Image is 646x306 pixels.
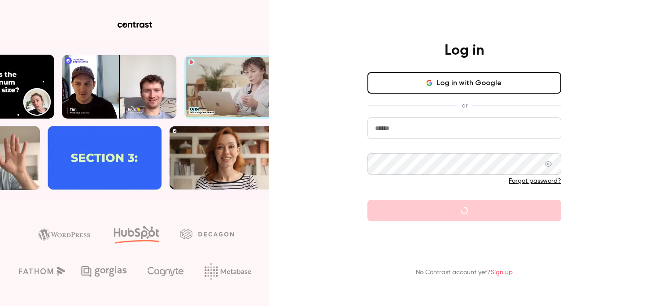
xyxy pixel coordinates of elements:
a: Sign up [491,269,513,276]
span: or [457,101,472,110]
p: No Contrast account yet? [416,268,513,277]
a: Forgot password? [509,178,561,184]
img: decagon [180,229,234,239]
button: Log in with Google [367,72,561,94]
h4: Log in [445,42,484,60]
